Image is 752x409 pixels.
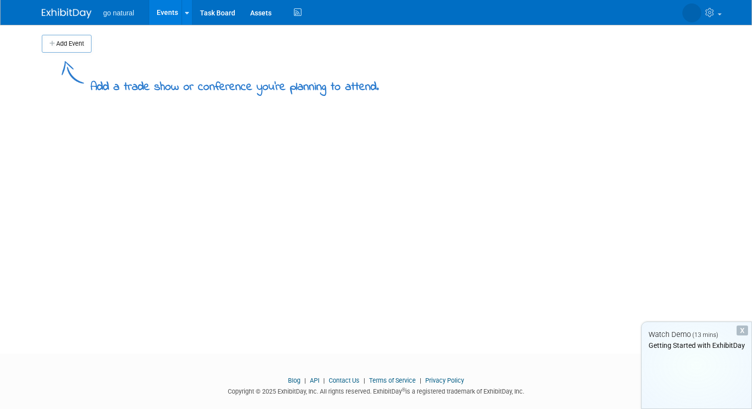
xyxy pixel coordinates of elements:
[402,387,405,393] sup: ®
[91,72,379,96] div: Add a trade show or conference you're planning to attend.
[329,377,360,384] a: Contact Us
[692,331,718,338] span: (13 mins)
[369,377,416,384] a: Terms of Service
[642,329,752,340] div: Watch Demo
[310,377,319,384] a: API
[417,377,424,384] span: |
[321,377,327,384] span: |
[737,326,748,335] div: Dismiss
[361,377,368,384] span: |
[682,3,701,22] img: Joyce Adom
[302,377,308,384] span: |
[42,35,92,53] button: Add Event
[288,377,300,384] a: Blog
[425,377,464,384] a: Privacy Policy
[103,9,134,17] span: go natural
[642,340,752,350] div: Getting Started with ExhibitDay
[42,8,92,18] img: ExhibitDay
